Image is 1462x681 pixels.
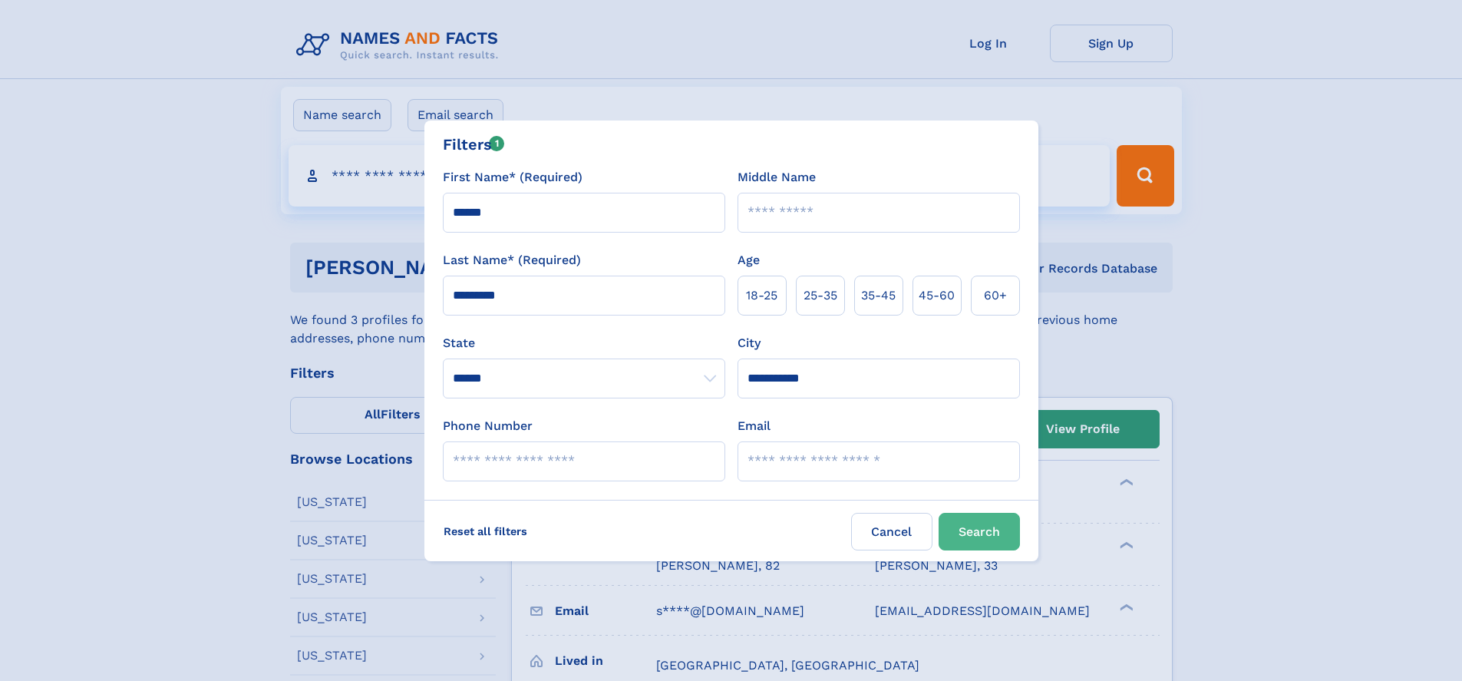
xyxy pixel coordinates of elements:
[443,251,581,269] label: Last Name* (Required)
[443,417,533,435] label: Phone Number
[919,286,955,305] span: 45‑60
[738,251,760,269] label: Age
[443,168,582,187] label: First Name* (Required)
[738,334,761,352] label: City
[443,133,505,156] div: Filters
[984,286,1007,305] span: 60+
[851,513,932,550] label: Cancel
[939,513,1020,550] button: Search
[861,286,896,305] span: 35‑45
[434,513,537,550] label: Reset all filters
[804,286,837,305] span: 25‑35
[746,286,777,305] span: 18‑25
[738,168,816,187] label: Middle Name
[443,334,725,352] label: State
[738,417,771,435] label: Email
